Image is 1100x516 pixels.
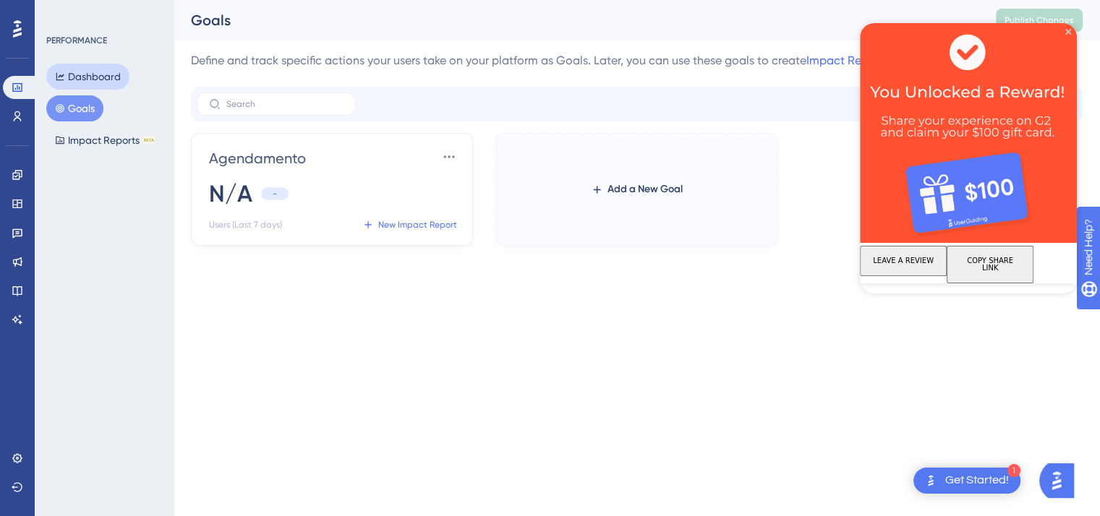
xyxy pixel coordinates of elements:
div: BETA [142,137,155,144]
div: 1 [1007,464,1020,477]
div: Define and track specific actions your users take on your platform as Goals. Later, you can use t... [191,52,1083,69]
div: Open Get Started! checklist, remaining modules: 1 [913,468,1020,494]
button: Impact ReportsBETA [46,127,164,153]
span: Need Help? [34,4,90,21]
span: Users (Last 7 days) [209,219,282,231]
iframe: UserGuiding AI Assistant Launcher [1039,459,1083,502]
button: Dashboard [46,64,129,90]
span: Publish Changes [1005,14,1074,26]
span: N/A [209,178,252,210]
button: New Impact Report [359,213,461,236]
img: launcher-image-alternative-text [922,472,939,489]
span: Agendamento [209,148,306,168]
div: Close Preview [205,6,211,12]
span: Add a New Goal [607,181,683,198]
div: Get Started! [945,473,1009,489]
input: Search [226,99,344,109]
button: COPY SHARE LINK [87,223,174,260]
button: Goals [46,95,103,121]
div: PERFORMANCE [46,35,107,46]
a: Impact Reports. [806,53,892,67]
button: Publish Changes [996,9,1083,32]
div: Goals [191,10,960,30]
span: New Impact Report [378,219,457,231]
span: - [273,188,277,199]
button: Add a New Goal [568,176,706,202]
